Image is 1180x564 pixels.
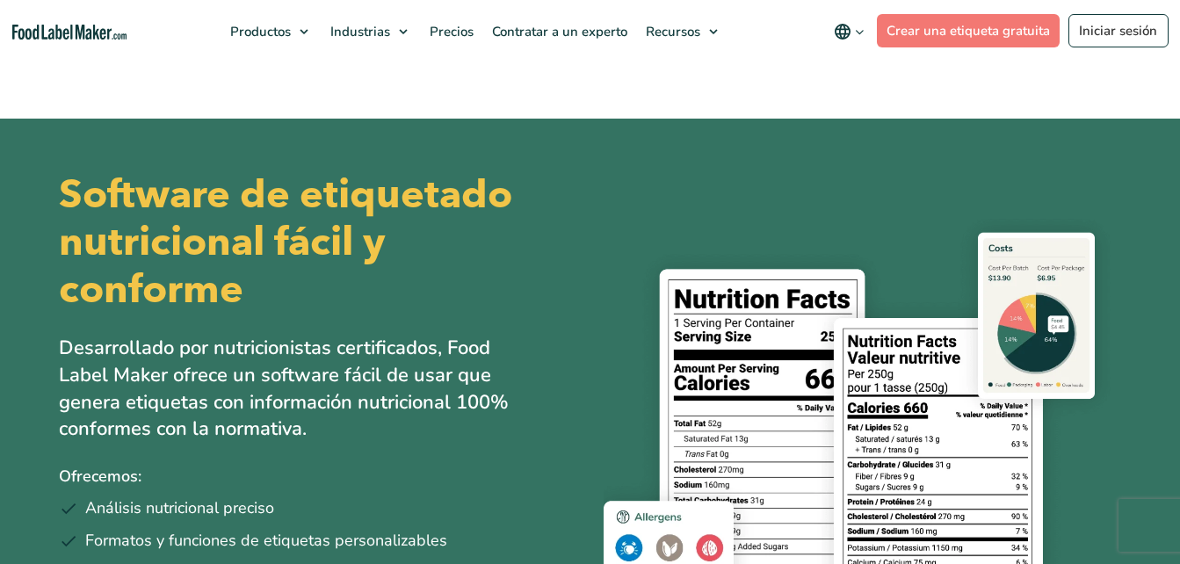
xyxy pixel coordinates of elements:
[641,23,702,40] span: Recursos
[59,171,577,314] h1: Software de etiquetado nutricional fácil y conforme
[225,23,293,40] span: Productos
[877,14,1061,47] a: Crear una etiqueta gratuita
[85,496,274,520] span: Análisis nutricional preciso
[59,464,577,489] p: Ofrecemos:
[487,23,629,40] span: Contratar a un experto
[85,529,447,553] span: Formatos y funciones de etiquetas personalizables
[325,23,392,40] span: Industrias
[59,335,516,443] p: Desarrollado por nutricionistas certificados, Food Label Maker ofrece un software fácil de usar q...
[1068,14,1169,47] a: Iniciar sesión
[424,23,475,40] span: Precios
